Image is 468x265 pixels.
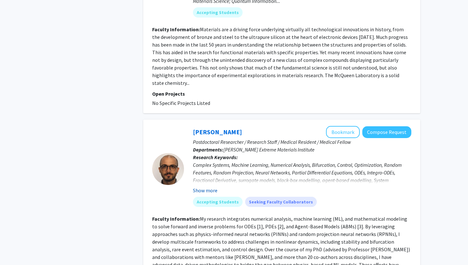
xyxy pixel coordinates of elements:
[223,146,315,153] span: [PERSON_NAME] Extreme Materials Institute
[193,138,411,146] p: Postdoctoral Researcher / Research Staff / Medical Resident / Medical Fellow
[152,26,408,86] fg-read-more: Materials are a driving force underlying virtually all technological innovations in history, from...
[245,197,317,207] mat-chip: Seeking Faculty Collaborators
[193,161,411,230] div: Complex Systems, Machine Learning, Numerical Analysis, Bifurcation, Control, Optimization, Random...
[152,26,200,33] b: Faculty Information:
[193,197,243,207] mat-chip: Accepting Students
[193,154,238,160] b: Research Keywords:
[193,7,243,18] mat-chip: Accepting Students
[193,187,217,194] button: Show more
[152,216,200,222] b: Faculty Information:
[326,126,360,138] button: Add Gianluca Fabiani to Bookmarks
[5,236,27,260] iframe: Chat
[152,100,210,106] span: No Specific Projects Listed
[362,126,411,138] button: Compose Request to Gianluca Fabiani
[193,128,242,136] a: [PERSON_NAME]
[152,90,411,98] p: Open Projects
[193,146,223,153] b: Departments:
